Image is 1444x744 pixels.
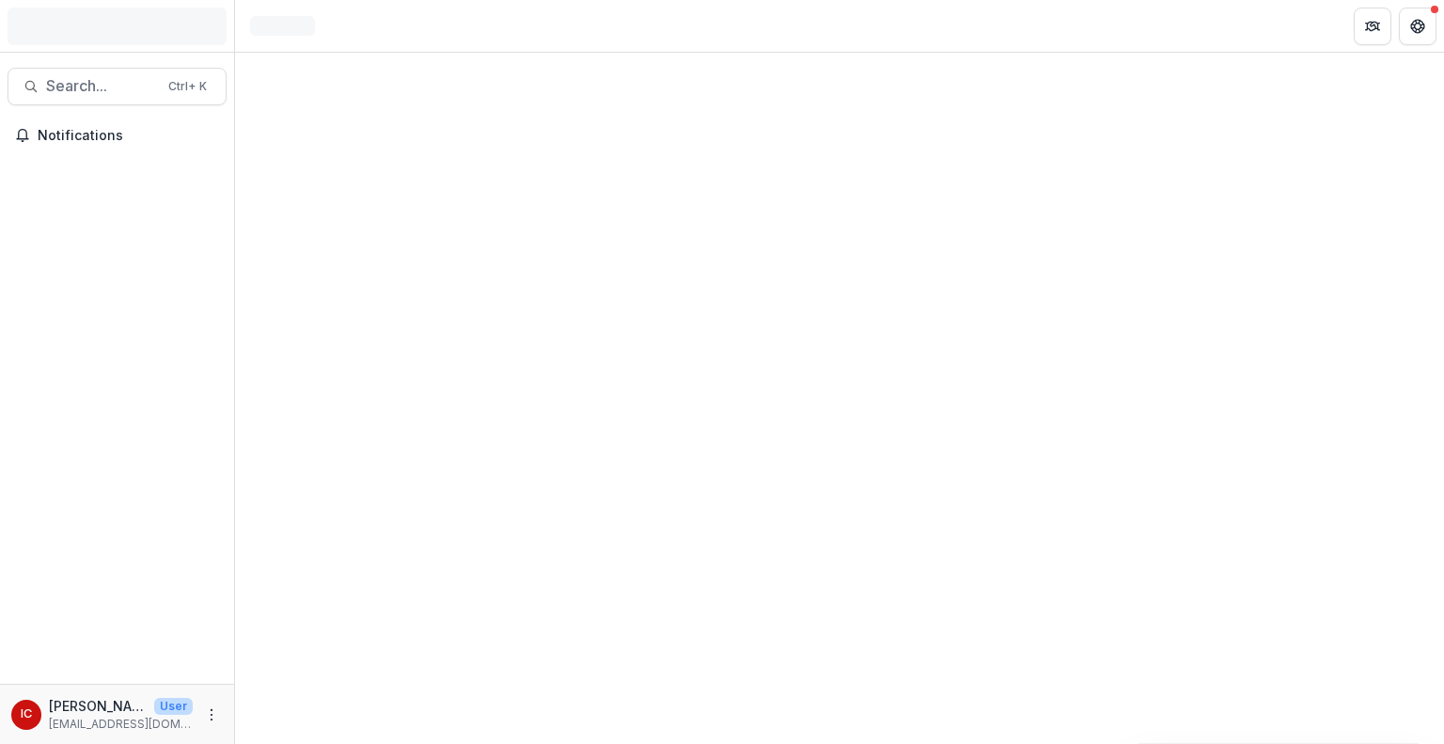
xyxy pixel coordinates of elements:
[165,76,211,97] div: Ctrl + K
[154,698,193,715] p: User
[38,128,219,144] span: Notifications
[8,120,227,150] button: Notifications
[8,68,227,105] button: Search...
[49,716,193,733] p: [EMAIL_ADDRESS][DOMAIN_NAME]
[243,12,322,40] nav: breadcrumb
[1354,8,1391,45] button: Partners
[200,704,223,726] button: More
[1399,8,1436,45] button: Get Help
[46,77,157,95] span: Search...
[49,696,147,716] p: [PERSON_NAME]
[21,708,32,720] div: Ivory Clarke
